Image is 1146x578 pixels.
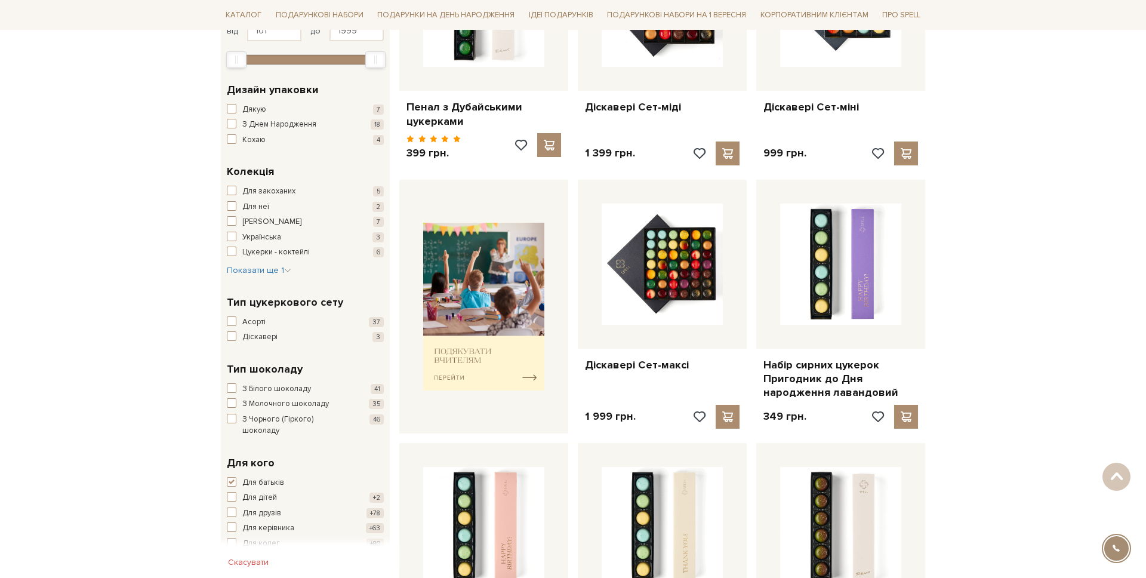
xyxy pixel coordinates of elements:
[373,217,384,227] span: 7
[406,146,461,160] p: 399 грн.
[227,383,384,395] button: З Білого шоколаду 41
[242,492,277,504] span: Для дітей
[221,6,266,24] a: Каталог
[373,104,384,115] span: 7
[271,6,368,24] a: Подарункові набори
[366,539,384,549] span: +80
[242,119,316,131] span: З Днем Народження
[227,455,275,471] span: Для кого
[242,316,266,328] span: Асорті
[366,508,384,518] span: +78
[242,383,311,395] span: З Білого шоколаду
[227,265,291,276] button: Показати ще 1
[247,21,301,41] input: Ціна
[227,201,384,213] button: Для неї 2
[227,414,384,437] button: З Чорного (Гіркого) шоколаду 46
[226,51,247,68] div: Min
[310,26,321,36] span: до
[365,51,386,68] div: Max
[227,247,384,259] button: Цукерки - коктейлі 6
[371,384,384,394] span: 41
[242,508,281,519] span: Для друзів
[585,100,740,114] a: Діскавері Сет-міді
[227,119,384,131] button: З Днем Народження 18
[329,21,384,41] input: Ціна
[227,164,274,180] span: Колекція
[763,410,806,423] p: 349 грн.
[227,508,384,519] button: Для друзів +78
[242,398,329,410] span: З Молочного шоколаду
[756,5,873,25] a: Корпоративним клієнтам
[221,553,276,572] button: Скасувати
[242,216,301,228] span: [PERSON_NAME]
[585,146,635,160] p: 1 399 грн.
[227,316,384,328] button: Асорті 37
[585,410,636,423] p: 1 999 грн.
[242,414,351,437] span: З Чорного (Гіркого) шоколаду
[242,522,294,534] span: Для керівника
[227,538,384,550] button: Для колег +80
[524,6,598,24] a: Ідеї подарунків
[227,492,384,504] button: Для дітей +2
[372,232,384,242] span: 3
[371,119,384,130] span: 18
[227,477,384,489] button: Для батьків
[227,82,319,98] span: Дизайн упаковки
[242,134,266,146] span: Кохаю
[227,294,343,310] span: Тип цукеркового сету
[227,398,384,410] button: З Молочного шоколаду 35
[373,186,384,196] span: 5
[227,186,384,198] button: Для закоханих 5
[585,358,740,372] a: Діскавері Сет-максі
[369,317,384,327] span: 37
[763,146,806,160] p: 999 грн.
[877,6,925,24] a: Про Spell
[227,26,238,36] span: від
[373,247,384,257] span: 6
[373,135,384,145] span: 4
[602,5,751,25] a: Подарункові набори на 1 Вересня
[372,332,384,342] span: 3
[227,522,384,534] button: Для керівника +63
[227,134,384,146] button: Кохаю 4
[366,523,384,533] span: +63
[242,538,280,550] span: Для колег
[242,201,269,213] span: Для неї
[372,6,519,24] a: Подарунки на День народження
[372,202,384,212] span: 2
[369,414,384,425] span: 46
[227,331,384,343] button: Діскавері 3
[242,331,278,343] span: Діскавері
[227,232,384,244] button: Українська 3
[369,493,384,503] span: +2
[242,232,281,244] span: Українська
[242,186,295,198] span: Для закоханих
[763,100,918,114] a: Діскавері Сет-міні
[406,100,561,128] a: Пенал з Дубайськими цукерками
[242,247,310,259] span: Цукерки - коктейлі
[423,223,544,391] img: banner
[227,216,384,228] button: [PERSON_NAME] 7
[242,104,266,116] span: Дякую
[227,104,384,116] button: Дякую 7
[369,399,384,409] span: 35
[227,361,303,377] span: Тип шоколаду
[227,265,291,275] span: Показати ще 1
[242,477,284,489] span: Для батьків
[763,358,918,400] a: Набір сирних цукерок Пригодник до Дня народження лавандовий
